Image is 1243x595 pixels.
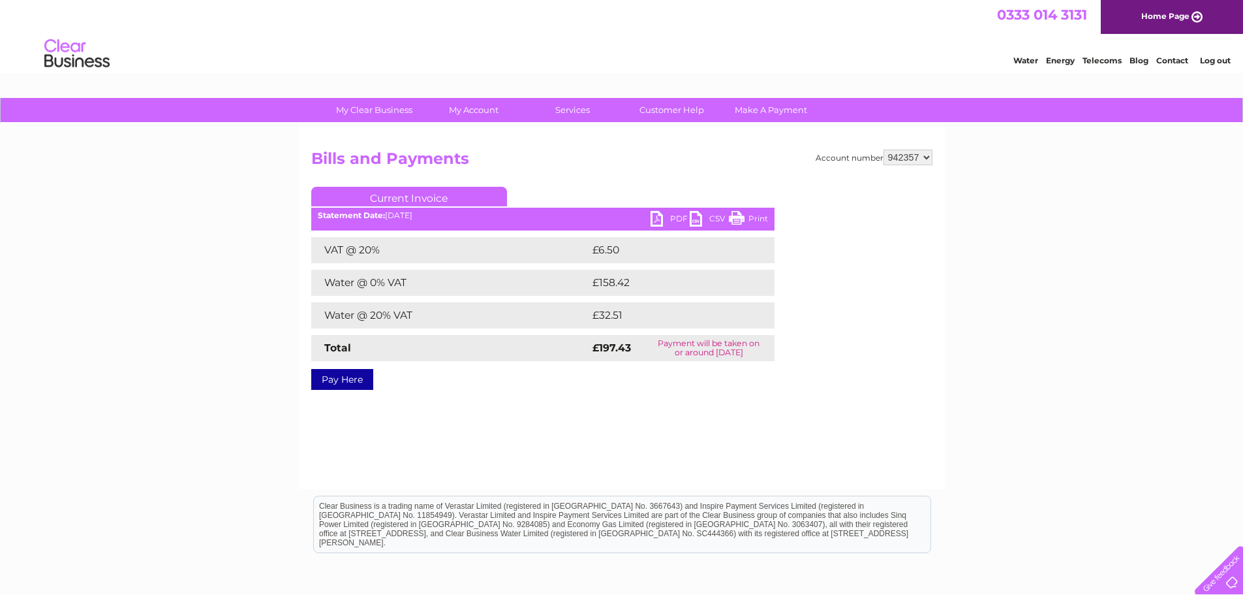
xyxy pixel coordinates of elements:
[311,369,373,390] a: Pay Here
[1082,56,1122,65] a: Telecoms
[318,210,385,220] b: Statement Date:
[816,150,932,165] div: Account number
[592,342,631,354] strong: £197.43
[311,302,589,329] td: Water @ 20% VAT
[311,211,775,220] div: [DATE]
[420,98,527,122] a: My Account
[618,98,726,122] a: Customer Help
[717,98,825,122] a: Make A Payment
[997,7,1087,23] a: 0333 014 3131
[589,302,746,329] td: £32.51
[311,270,589,296] td: Water @ 0% VAT
[1013,56,1038,65] a: Water
[589,237,744,263] td: £6.50
[690,211,729,230] a: CSV
[1156,56,1188,65] a: Contact
[320,98,428,122] a: My Clear Business
[44,34,110,74] img: logo.png
[311,237,589,263] td: VAT @ 20%
[314,7,930,63] div: Clear Business is a trading name of Verastar Limited (registered in [GEOGRAPHIC_DATA] No. 3667643...
[519,98,626,122] a: Services
[1046,56,1075,65] a: Energy
[651,211,690,230] a: PDF
[1200,56,1231,65] a: Log out
[311,187,507,206] a: Current Invoice
[311,150,932,174] h2: Bills and Payments
[1129,56,1148,65] a: Blog
[643,335,775,361] td: Payment will be taken on or around [DATE]
[589,270,750,296] td: £158.42
[324,342,351,354] strong: Total
[729,211,768,230] a: Print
